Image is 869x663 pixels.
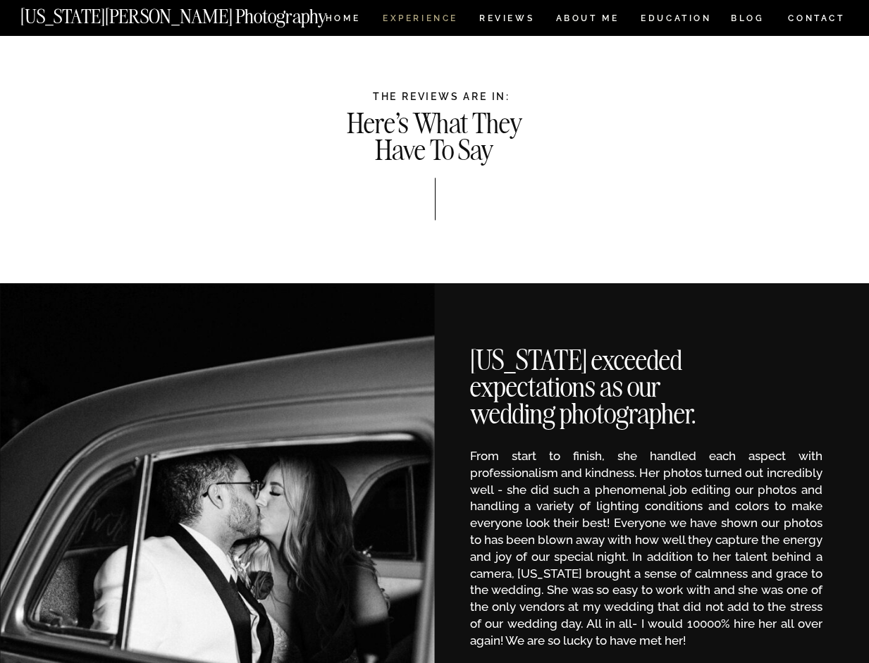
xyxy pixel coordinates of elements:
a: BLOG [731,14,765,26]
p: From start to finish, she handled each aspect with professionalism and kindness. Her photos turne... [470,448,822,647]
a: HOME [323,14,363,26]
h1: Here's What They Have To Say [343,111,527,161]
a: [US_STATE][PERSON_NAME] Photography [20,7,374,19]
h2: [US_STATE] exceeded expectations as our wedding photographer. [470,347,735,416]
a: CONTACT [787,11,846,26]
a: REVIEWS [479,14,532,26]
a: EDUCATION [639,14,713,26]
h1: THE REVIEWS ARE IN: [27,91,857,102]
a: ABOUT ME [555,14,620,26]
a: Experience [383,14,457,26]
